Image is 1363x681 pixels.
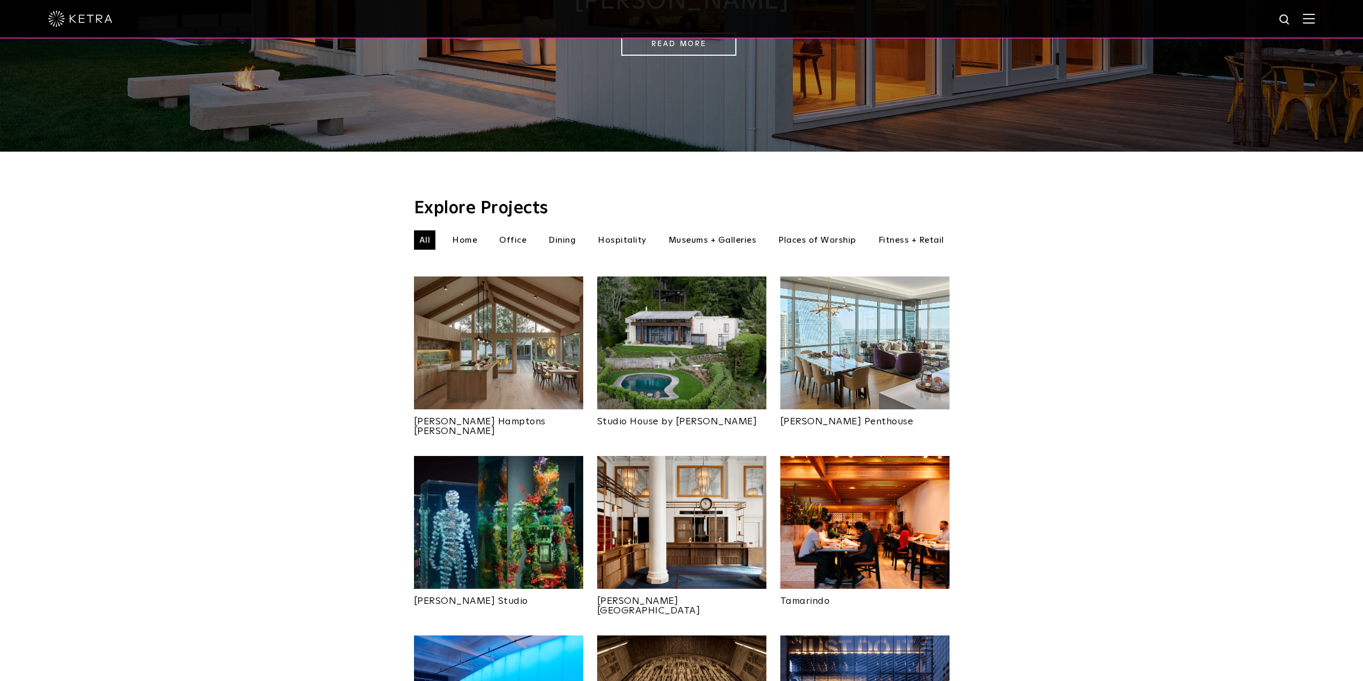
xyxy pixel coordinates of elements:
[597,276,766,409] img: An aerial view of Olson Kundig's Studio House in Seattle
[494,230,532,250] li: Office
[414,276,583,409] img: Project_Landing_Thumbnail-2021
[773,230,862,250] li: Places of Worship
[592,230,652,250] li: Hospitality
[48,11,112,27] img: ketra-logo-2019-white
[414,409,583,436] a: [PERSON_NAME] Hamptons [PERSON_NAME]
[447,230,483,250] li: Home
[1303,13,1315,24] img: Hamburger%20Nav.svg
[414,456,583,589] img: Dustin_Yellin_Ketra_Web-03-1
[414,589,583,606] a: [PERSON_NAME] Studio
[597,589,766,616] a: [PERSON_NAME][GEOGRAPHIC_DATA]
[1278,13,1292,27] img: search icon
[780,456,950,589] img: New-Project-Page-hero-(3x)_0002_TamarindoRestaurant-0001-LizKuball-HighRes
[597,409,766,426] a: Studio House by [PERSON_NAME]
[780,589,950,606] a: Tamarindo
[414,200,950,217] h3: Explore Projects
[780,276,950,409] img: Project_Landing_Thumbnail-2022smaller
[780,409,950,426] a: [PERSON_NAME] Penthouse
[873,230,950,250] li: Fitness + Retail
[543,230,581,250] li: Dining
[414,230,436,250] li: All
[597,456,766,589] img: New-Project-Page-hero-(3x)_0027_0010_RiggsHotel_01_20_20_LARGE
[621,33,736,56] a: Read More
[663,230,762,250] li: Museums + Galleries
